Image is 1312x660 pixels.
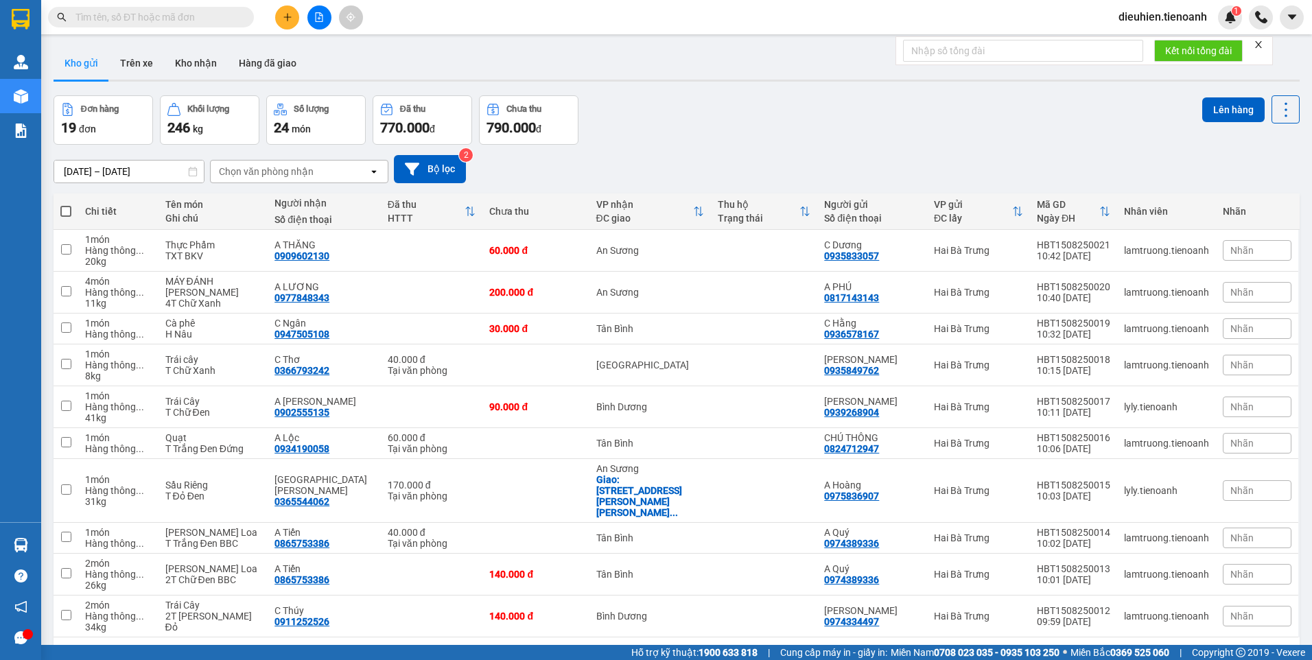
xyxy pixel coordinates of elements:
div: Hai Bà Trưng [934,569,1023,580]
div: Chưa thu [506,104,541,114]
img: phone-icon [1255,11,1267,23]
div: TXT BKV [165,250,261,261]
div: 20 kg [85,256,151,267]
div: HBT1508250015 [1037,480,1110,491]
div: 34 kg [85,622,151,633]
span: ... [670,507,678,518]
div: lamtruong.tienoanh [1124,569,1209,580]
div: ĐC giao [596,213,694,224]
input: Tìm tên, số ĐT hoặc mã đơn [75,10,237,25]
div: lamtruong.tienoanh [1124,532,1209,543]
div: 0934190058 [274,443,329,454]
span: close [1254,40,1263,49]
div: 0817143143 [824,292,879,303]
div: Tại văn phòng [388,443,476,454]
div: [GEOGRAPHIC_DATA] [596,360,705,370]
th: Toggle SortBy [381,193,483,230]
div: Quạt [165,432,261,443]
div: lamtruong.tienoanh [1124,323,1209,334]
div: Khối lượng [187,104,229,114]
img: warehouse-icon [14,55,28,69]
div: Hai Bà Trưng [934,401,1023,412]
span: Nhãn [1230,438,1254,449]
img: warehouse-icon [14,89,28,104]
div: lamtruong.tienoanh [1124,611,1209,622]
div: Trái cây [165,354,261,365]
div: Tại văn phòng [388,491,476,502]
span: Nhãn [1230,401,1254,412]
span: ... [136,245,144,256]
div: An Sương [596,287,705,298]
button: caret-down [1280,5,1304,30]
div: Chọn văn phòng nhận [219,165,314,178]
img: warehouse-icon [14,538,28,552]
div: 10:42 [DATE] [1037,250,1110,261]
span: Nhãn [1230,245,1254,256]
div: Hà Giang [274,474,374,496]
div: Số điện thoại [824,213,920,224]
div: CHÚ THÔNG [824,432,920,443]
div: 4T Chữ Xanh [165,298,261,309]
div: A Trình [274,396,374,407]
div: Người gửi [824,199,920,210]
div: Hàng thông thường [85,329,151,340]
span: ... [136,401,144,412]
span: dieuhien.tienoanh [1108,8,1218,25]
span: notification [14,600,27,613]
span: file-add [314,12,324,22]
div: 0935849762 [824,365,879,376]
span: ... [136,611,144,622]
div: 1 món [85,474,151,485]
svg: open [368,166,379,177]
th: Toggle SortBy [1030,193,1117,230]
div: Tân Bình [596,323,705,334]
button: plus [275,5,299,30]
div: 170.000 đ [388,480,476,491]
div: Bình Dương [596,401,705,412]
div: HBT1508250016 [1037,432,1110,443]
strong: 0708 023 035 - 0935 103 250 [934,647,1059,658]
span: 770.000 [380,119,430,136]
span: ... [136,569,144,580]
div: Đã thu [388,199,465,210]
div: 10:03 [DATE] [1037,491,1110,502]
div: ĐC lấy [934,213,1012,224]
div: A Tiến [274,527,374,538]
div: HBT1508250012 [1037,605,1110,616]
div: C Quỳnh [824,354,920,365]
div: Tại văn phòng [388,365,476,376]
div: HBT1508250021 [1037,239,1110,250]
div: C Thơ [274,354,374,365]
div: 200.000 đ [489,287,582,298]
div: Tân Bình [596,438,705,449]
div: Hàng thông thường [85,569,151,580]
span: caret-down [1286,11,1298,23]
div: 2T Chữ Nâu Đỏ [165,611,261,633]
div: Đã thu [400,104,425,114]
div: 1 món [85,349,151,360]
sup: 2 [459,148,473,162]
div: Giao: Số 3 Đường Thạnh Lộc 50, Phường Thạnh Lộc, Quận 12 [596,474,705,518]
input: Select a date range. [54,161,204,182]
div: Tân Bình [596,532,705,543]
div: Nhân viên [1124,206,1209,217]
button: Số lượng24món [266,95,366,145]
span: 19 [61,119,76,136]
div: 0909602130 [274,250,329,261]
span: 1 [1234,6,1239,16]
div: Hai Bà Trưng [934,360,1023,370]
div: 1 món [85,432,151,443]
div: HBT1508250019 [1037,318,1110,329]
div: 10:32 [DATE] [1037,329,1110,340]
div: A Hoàng [824,480,920,491]
div: T Trắng Đen Đứng [165,443,261,454]
div: 0865753386 [274,574,329,585]
div: 2 món [85,558,151,569]
button: Chưa thu790.000đ [479,95,578,145]
div: 0365544062 [274,496,329,507]
div: Số điện thoại [274,214,374,225]
div: 26 kg [85,580,151,591]
div: Ngày ĐH [1037,213,1099,224]
div: Hai Bà Trưng [934,245,1023,256]
div: Ghi chú [165,213,261,224]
